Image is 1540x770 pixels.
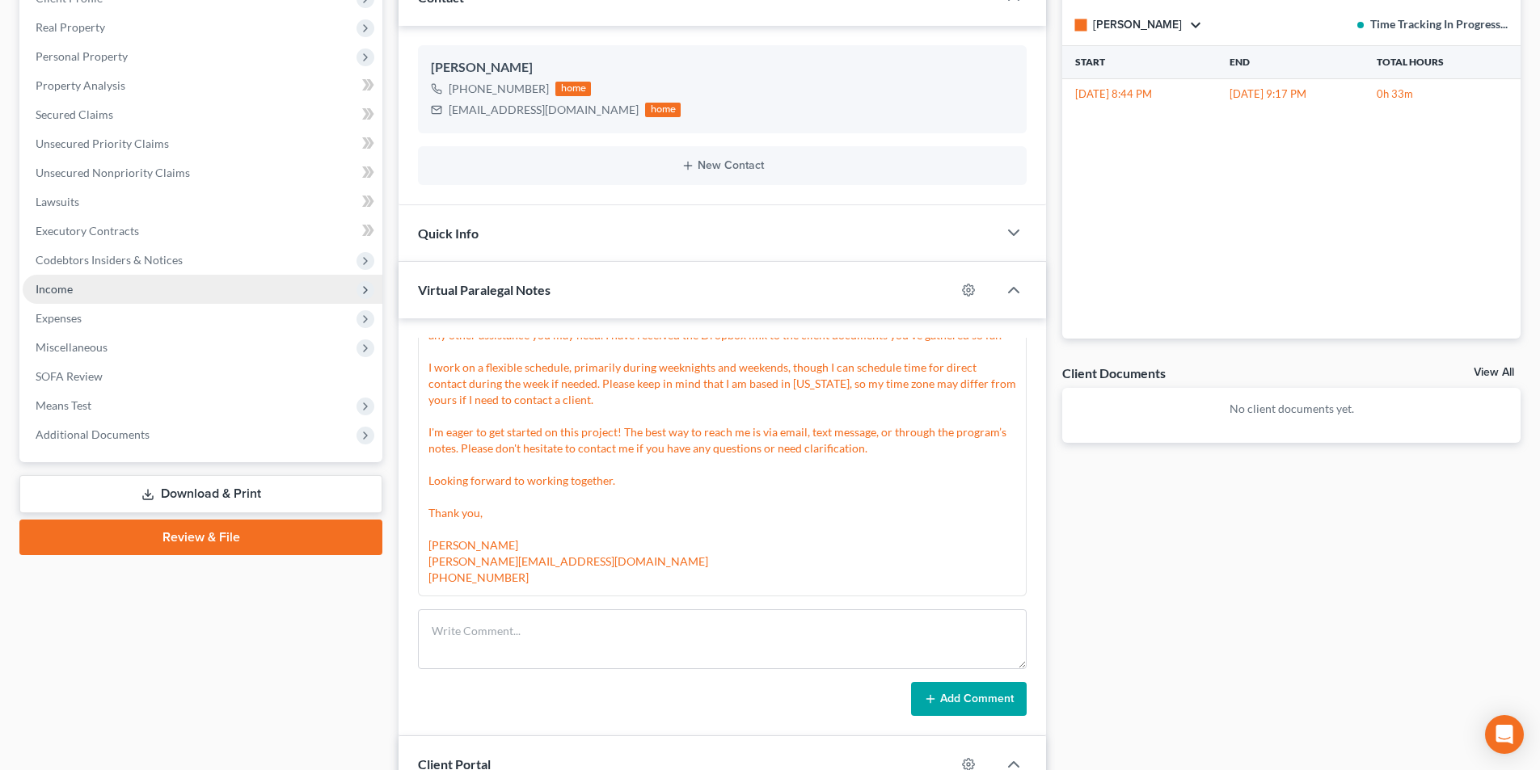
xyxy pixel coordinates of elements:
p: No client documents yet. [1075,401,1508,417]
a: SOFA Review [23,362,382,391]
div: [PHONE_NUMBER] [449,81,549,97]
span: SOFA Review [36,369,103,383]
a: Executory Contracts [23,217,382,246]
div: [PERSON_NAME] [431,58,1014,78]
a: Property Analysis [23,71,382,100]
span: Expenses [36,311,82,325]
th: End [1226,46,1373,78]
a: Secured Claims [23,100,382,129]
div: home [555,82,591,96]
a: Lawsuits [23,187,382,217]
div: Hello, My name is [PERSON_NAME], and I'm your assigned paralegal with NextChapter. I'm looking fo... [428,230,1016,586]
span: Unsecured Priority Claims [36,137,169,150]
div: Time Tracking In Progress... [1357,16,1508,32]
td: [DATE] 8:44 PM [1062,78,1226,107]
a: Review & File [19,520,382,555]
div: home [645,103,681,117]
span: Income [36,282,73,296]
span: Additional Documents [36,427,150,441]
div: Client Documents [1062,364,1166,381]
span: Virtual Paralegal Notes [418,282,551,297]
span: Quick Info [418,225,479,241]
span: Means Test [36,398,91,412]
th: Start [1062,46,1226,78]
span: Unsecured Nonpriority Claims [36,166,190,179]
span: Property Analysis [36,78,125,92]
div: [EMAIL_ADDRESS][DOMAIN_NAME] [449,102,639,118]
button: New Contact [431,159,1014,172]
span: Lawsuits [36,195,79,208]
span: Real Property [36,20,105,34]
td: [DATE] 9:17 PM [1226,78,1373,107]
span: Personal Property [36,49,128,63]
span: 0h 33m [1377,87,1413,100]
a: View All [1474,367,1514,378]
span: Codebtors Insiders & Notices [36,253,183,267]
button: Add Comment [911,682,1027,716]
a: Unsecured Nonpriority Claims [23,158,382,187]
span: Executory Contracts [36,224,139,238]
button: stop[PERSON_NAME] [1075,19,1201,31]
i: stop [1069,13,1093,37]
th: Total Hours [1373,46,1521,78]
span: [PERSON_NAME] [1093,18,1182,32]
a: Unsecured Priority Claims [23,129,382,158]
span: Secured Claims [36,107,113,121]
div: Open Intercom Messenger [1485,715,1524,754]
a: Download & Print [19,475,382,513]
span: Miscellaneous [36,340,108,354]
